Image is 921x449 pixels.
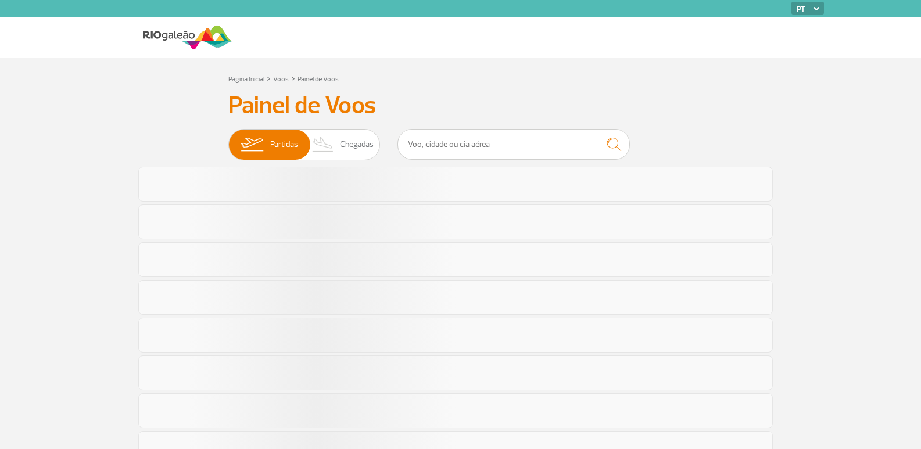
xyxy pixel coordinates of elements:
span: Chegadas [340,130,374,160]
a: > [267,71,271,85]
h3: Painel de Voos [228,91,693,120]
span: Partidas [270,130,298,160]
a: Painel de Voos [298,75,339,84]
a: Voos [273,75,289,84]
input: Voo, cidade ou cia aérea [397,129,630,160]
img: slider-embarque [234,130,270,160]
img: slider-desembarque [306,130,341,160]
a: > [291,71,295,85]
a: Página Inicial [228,75,264,84]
